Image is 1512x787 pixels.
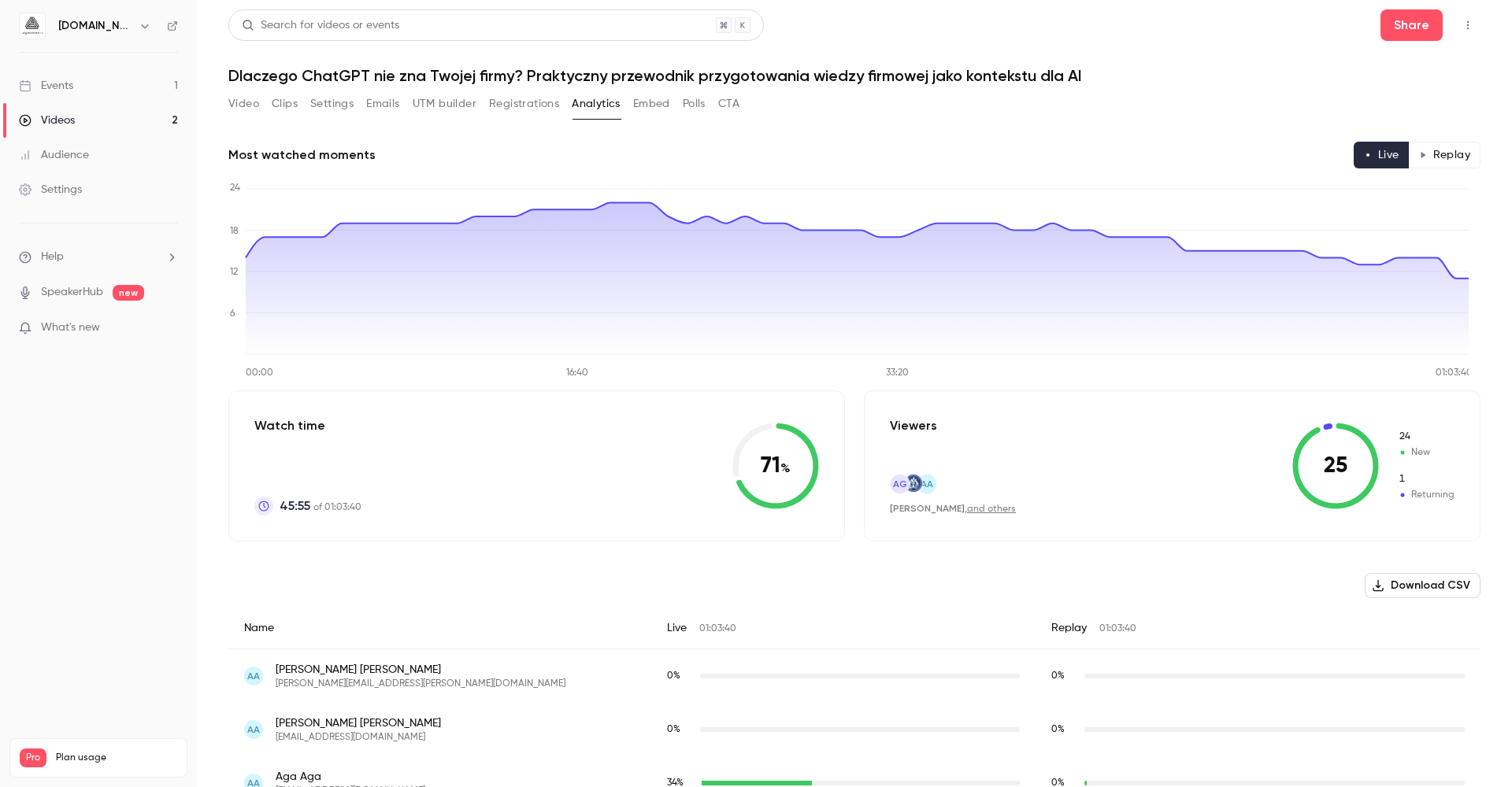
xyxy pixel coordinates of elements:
[893,477,907,491] span: AG
[1354,142,1410,168] button: Live
[56,752,177,764] span: Plan usage
[228,66,1480,85] h1: Dlaczego ChatGPT nie zna Twojej firmy? Praktyczny przewodnik przygotowania wiedzy firmowej jako k...
[651,608,1036,649] div: Live
[254,416,361,435] p: Watch time
[230,268,238,277] tspan: 12
[1099,624,1136,634] span: 01:03:40
[667,725,680,734] span: 0 %
[19,182,82,198] div: Settings
[230,227,239,236] tspan: 18
[890,502,1016,515] div: ,
[667,722,692,737] span: Live watch time
[890,416,937,435] p: Viewers
[247,669,260,683] span: AA
[19,147,89,163] div: Audience
[228,91,259,116] button: Video
[228,146,376,164] h2: Most watched moments
[58,18,132,34] h6: [DOMAIN_NAME]
[310,91,354,116] button: Settings
[1036,608,1480,649] div: Replay
[667,669,692,683] span: Live watch time
[230,183,240,193] tspan: 24
[113,285,144,301] span: new
[19,113,75,128] div: Videos
[41,320,100,336] span: What's new
[276,662,565,678] span: [PERSON_NAME] [PERSON_NAME]
[228,608,651,649] div: Name
[1051,725,1065,734] span: 0 %
[699,624,736,634] span: 01:03:40
[886,368,909,378] tspan: 33:20
[683,91,706,116] button: Polls
[280,497,361,515] p: of 01:03:40
[1436,368,1473,378] tspan: 01:03:40
[230,309,235,319] tspan: 6
[572,91,621,116] button: Analytics
[41,249,64,265] span: Help
[489,91,559,116] button: Registrations
[276,715,441,731] span: [PERSON_NAME] [PERSON_NAME]
[905,475,922,492] img: newcut.pl
[1380,9,1443,41] button: Share
[1365,573,1480,598] button: Download CSV
[1398,472,1455,486] span: Returning
[276,769,425,785] span: Aga Aga
[667,671,680,681] span: 0 %
[566,368,588,378] tspan: 16:40
[228,649,1480,704] div: adam@duda-mail.pl
[1051,669,1077,683] span: Replay watch time
[366,91,399,116] button: Emails
[1398,488,1455,502] span: Returning
[633,91,670,116] button: Embed
[276,678,565,690] span: [PERSON_NAME][EMAIL_ADDRESS][PERSON_NAME][DOMAIN_NAME]
[242,17,399,34] div: Search for videos or events
[921,477,933,491] span: AA
[228,703,1480,756] div: adammorus@gmail.com
[1051,671,1065,681] span: 0 %
[1398,430,1455,444] span: New
[1409,142,1480,168] button: Replay
[272,91,298,116] button: Clips
[413,91,476,116] button: UTM builder
[1455,13,1480,38] button: Top Bar Actions
[20,13,45,39] img: aigmented.io
[246,368,273,378] tspan: 00:00
[1051,722,1077,737] span: Replay watch time
[280,497,310,515] span: 45:55
[19,249,178,265] li: help-dropdown-opener
[19,78,73,94] div: Events
[967,504,1016,514] a: and others
[1398,445,1455,460] span: New
[41,284,103,301] a: SpeakerHub
[247,722,260,737] span: AA
[20,748,46,767] span: Pro
[718,91,739,116] button: CTA
[890,503,965,514] span: [PERSON_NAME]
[276,731,441,744] span: [EMAIL_ADDRESS][DOMAIN_NAME]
